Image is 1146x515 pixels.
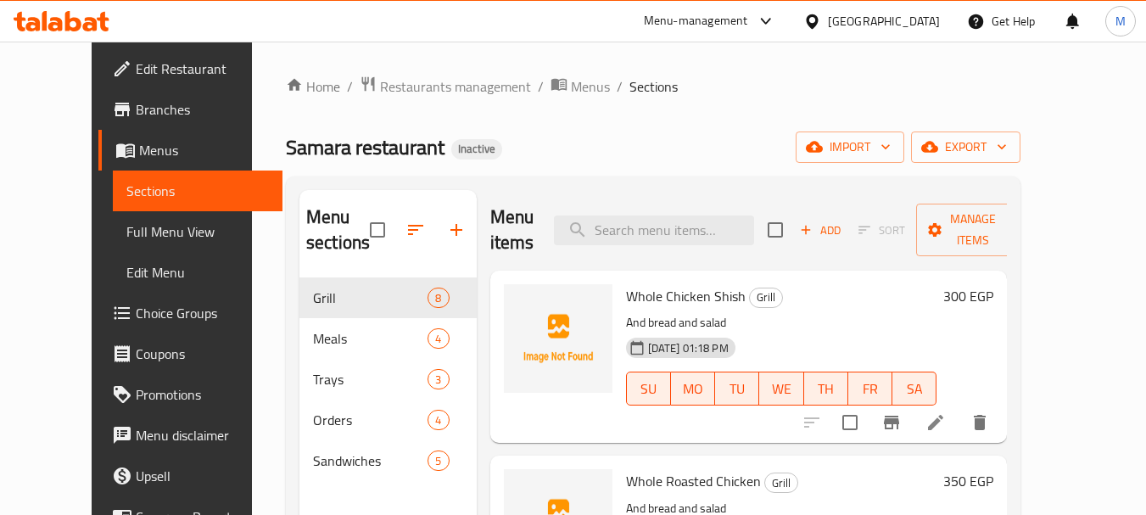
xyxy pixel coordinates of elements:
span: TU [722,377,752,401]
span: Add [797,221,843,240]
a: Upsell [98,456,283,496]
span: Trays [313,369,428,389]
a: Branches [98,89,283,130]
li: / [347,76,353,97]
div: [GEOGRAPHIC_DATA] [828,12,940,31]
span: Upsell [136,466,270,486]
button: Add section [436,210,477,250]
a: Edit Menu [113,252,283,293]
span: Inactive [451,142,502,156]
span: Full Menu View [126,221,270,242]
div: Menu-management [644,11,748,31]
span: Coupons [136,344,270,364]
div: Grill [764,473,798,493]
a: Sections [113,171,283,211]
div: Grill8 [299,277,477,318]
a: Menus [551,76,610,98]
span: 5 [428,453,448,469]
button: SU [626,372,671,406]
div: items [428,369,449,389]
span: Branches [136,99,270,120]
span: FR [855,377,886,401]
span: import [809,137,891,158]
a: Restaurants management [360,76,531,98]
button: SA [892,372,936,406]
button: Add [793,217,847,244]
span: SA [899,377,930,401]
span: Edit Menu [126,262,270,283]
a: Coupons [98,333,283,374]
span: Sections [629,76,678,97]
span: 4 [428,331,448,347]
span: 4 [428,412,448,428]
span: Samara restaurant [286,128,444,166]
div: Orders4 [299,400,477,440]
div: Inactive [451,139,502,160]
li: / [617,76,623,97]
h2: Menu items [490,204,534,255]
span: Manage items [930,209,1016,251]
a: Promotions [98,374,283,415]
button: Manage items [916,204,1030,256]
button: Branch-specific-item [871,402,912,443]
div: Trays3 [299,359,477,400]
span: Grill [313,288,428,308]
span: Grill [750,288,782,307]
p: And bread and salad [626,312,937,333]
a: Choice Groups [98,293,283,333]
div: Meals4 [299,318,477,359]
button: delete [959,402,1000,443]
span: TH [811,377,841,401]
button: import [796,132,904,163]
span: Menus [139,140,270,160]
a: Menu disclaimer [98,415,283,456]
div: Sandwiches5 [299,440,477,481]
button: MO [671,372,715,406]
span: Orders [313,410,428,430]
span: Edit Restaurant [136,59,270,79]
span: Sandwiches [313,451,428,471]
div: items [428,410,449,430]
button: TU [715,372,759,406]
a: Edit menu item [925,412,946,433]
span: Select section first [847,217,916,244]
span: Select all sections [360,212,395,248]
span: Select to update [832,405,868,440]
h6: 300 EGP [943,284,993,308]
span: Promotions [136,384,270,405]
span: Meals [313,328,428,349]
a: Home [286,76,340,97]
div: Grill [749,288,783,308]
h6: 350 EGP [943,469,993,493]
span: Menu disclaimer [136,425,270,445]
span: 8 [428,290,448,306]
button: WE [759,372,803,406]
span: Whole Roasted Chicken [626,468,761,494]
h2: Menu sections [306,204,370,255]
button: FR [848,372,892,406]
span: Select section [757,212,793,248]
div: items [428,328,449,349]
span: Menus [571,76,610,97]
span: Restaurants management [380,76,531,97]
span: 3 [428,372,448,388]
span: SU [634,377,664,401]
span: Whole Chicken Shish [626,283,746,309]
span: Sort sections [395,210,436,250]
a: Full Menu View [113,211,283,252]
img: Whole Chicken Shish [504,284,612,393]
a: Edit Restaurant [98,48,283,89]
div: items [428,288,449,308]
nav: Menu sections [299,271,477,488]
nav: breadcrumb [286,76,1020,98]
span: WE [766,377,797,401]
span: Add item [793,217,847,244]
span: Grill [765,473,797,493]
li: / [538,76,544,97]
div: items [428,451,449,471]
